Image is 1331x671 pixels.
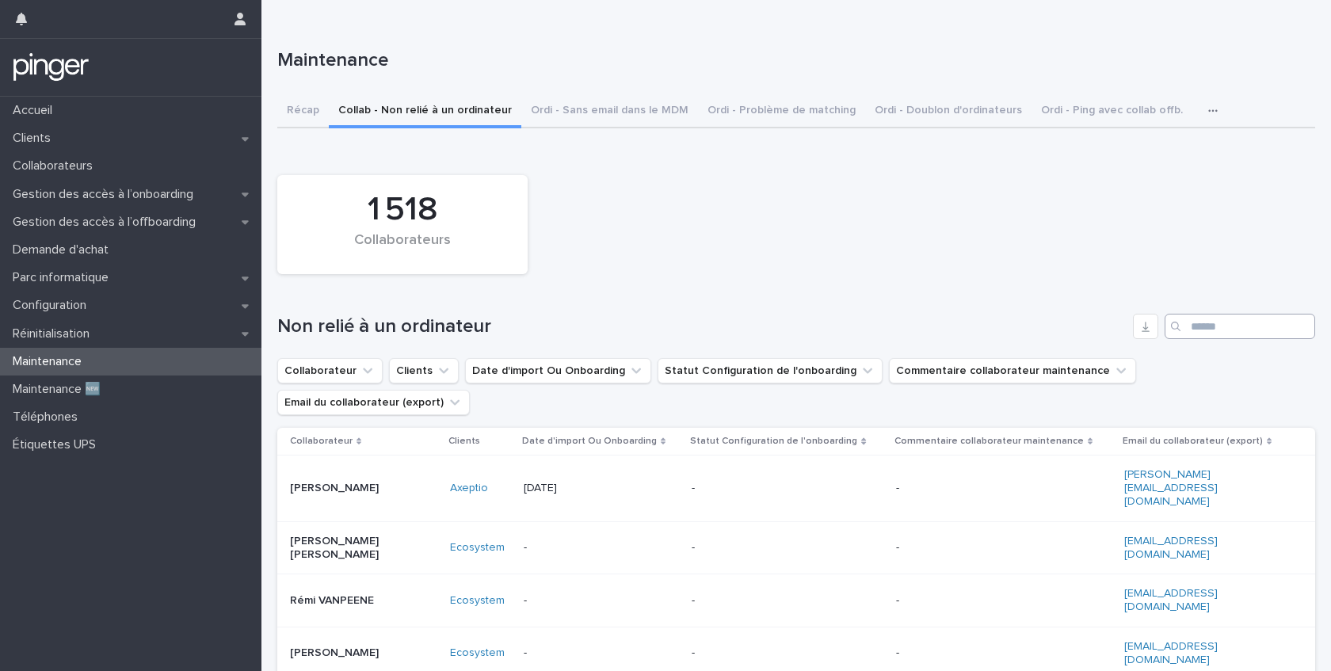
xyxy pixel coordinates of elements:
[6,437,109,452] p: Étiquettes UPS
[277,315,1127,338] h1: Non relié à un ordinateur
[1124,536,1218,560] a: [EMAIL_ADDRESS][DOMAIN_NAME]
[450,482,488,495] a: Axeptio
[450,541,505,555] a: Ecosystem
[6,215,208,230] p: Gestion des accès à l’offboarding
[865,95,1032,128] button: Ordi - Doublon d'ordinateurs
[522,433,657,450] p: Date d'import Ou Onboarding
[290,433,353,450] p: Collaborateur
[277,456,1315,521] tr: [PERSON_NAME]Axeptio [DATE]--[PERSON_NAME][EMAIL_ADDRESS][DOMAIN_NAME]
[524,541,656,555] p: -
[692,541,824,555] p: -
[304,190,501,230] div: 1 518
[896,594,1112,608] p: -
[465,358,651,383] button: Date d'import Ou Onboarding
[698,95,865,128] button: Ordi - Problème de matching
[290,594,422,608] p: Rémi VANPEENE
[290,535,422,562] p: [PERSON_NAME] [PERSON_NAME]
[1124,469,1218,507] a: [PERSON_NAME][EMAIL_ADDRESS][DOMAIN_NAME]
[6,103,65,118] p: Accueil
[1165,314,1315,339] input: Search
[6,298,99,313] p: Configuration
[450,646,505,660] a: Ecosystem
[277,521,1315,574] tr: [PERSON_NAME] [PERSON_NAME]Ecosystem ---[EMAIL_ADDRESS][DOMAIN_NAME]
[6,270,121,285] p: Parc informatique
[277,95,329,128] button: Récap
[896,541,1112,555] p: -
[329,95,521,128] button: Collab - Non relié à un ordinateur
[690,433,857,450] p: Statut Configuration de l'onboarding
[13,51,90,83] img: mTgBEunGTSyRkCgitkcU
[692,594,824,608] p: -
[277,390,470,415] button: Email du collaborateur (export)
[524,594,656,608] p: -
[290,646,422,660] p: [PERSON_NAME]
[277,574,1315,627] tr: Rémi VANPEENEEcosystem ---[EMAIL_ADDRESS][DOMAIN_NAME]
[889,358,1136,383] button: Commentaire collaborateur maintenance
[896,646,1112,660] p: -
[6,158,105,173] p: Collaborateurs
[524,482,656,495] p: [DATE]
[1123,433,1263,450] p: Email du collaborateur (export)
[277,49,1309,72] p: Maintenance
[450,594,505,608] a: Ecosystem
[524,646,656,660] p: -
[6,326,102,341] p: Réinitialisation
[1032,95,1192,128] button: Ordi - Ping avec collab offb.
[6,131,63,146] p: Clients
[1124,641,1218,665] a: [EMAIL_ADDRESS][DOMAIN_NAME]
[6,410,90,425] p: Téléphones
[896,482,1112,495] p: -
[894,433,1084,450] p: Commentaire collaborateur maintenance
[658,358,883,383] button: Statut Configuration de l'onboarding
[1124,588,1218,612] a: [EMAIL_ADDRESS][DOMAIN_NAME]
[6,242,121,257] p: Demande d'achat
[692,646,824,660] p: -
[277,358,383,383] button: Collaborateur
[448,433,480,450] p: Clients
[304,232,501,265] div: Collaborateurs
[692,482,824,495] p: -
[389,358,459,383] button: Clients
[521,95,698,128] button: Ordi - Sans email dans le MDM
[6,382,113,397] p: Maintenance 🆕
[6,187,206,202] p: Gestion des accès à l’onboarding
[6,354,94,369] p: Maintenance
[290,482,422,495] p: [PERSON_NAME]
